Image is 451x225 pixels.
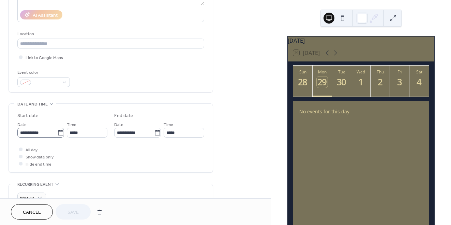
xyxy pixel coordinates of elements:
div: 28 [297,76,309,88]
div: [DATE] [288,37,434,45]
span: Date and time [17,101,48,108]
div: 1 [356,76,367,88]
button: Sat4 [409,66,429,97]
button: Thu2 [371,66,390,97]
div: 4 [414,76,425,88]
div: No events for this day [294,103,428,119]
div: Mon [315,69,330,75]
span: Weekly [20,194,34,202]
div: Wed [353,69,369,75]
div: Start date [17,112,39,119]
div: 2 [375,76,386,88]
span: Recurring event [17,181,54,188]
span: All day [26,146,37,154]
span: Show date only [26,154,54,161]
span: Time [164,121,173,128]
button: Fri3 [390,66,409,97]
span: Cancel [23,209,41,216]
div: 29 [317,76,328,88]
span: Time [67,121,76,128]
span: Date [17,121,27,128]
button: Wed1 [351,66,371,97]
div: 30 [336,76,347,88]
div: Thu [373,69,388,75]
span: Link to Google Maps [26,54,63,61]
div: Sun [295,69,311,75]
div: End date [114,112,133,119]
div: 3 [394,76,405,88]
button: Sun28 [293,66,313,97]
div: Event color [17,69,69,76]
span: Hide end time [26,161,51,168]
span: Date [114,121,123,128]
button: Mon29 [313,66,332,97]
div: Tue [334,69,349,75]
button: Tue30 [332,66,351,97]
button: Cancel [11,204,53,220]
div: Sat [411,69,427,75]
div: Fri [392,69,407,75]
div: Location [17,30,203,38]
